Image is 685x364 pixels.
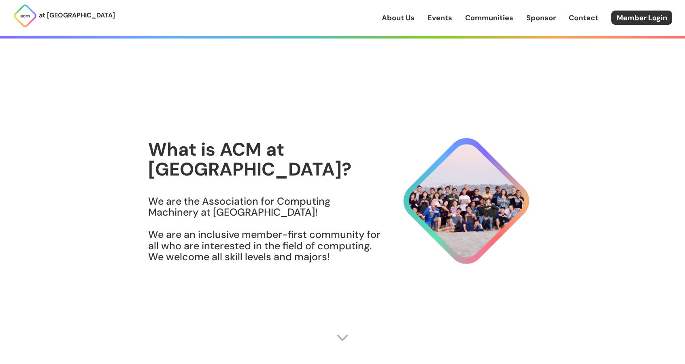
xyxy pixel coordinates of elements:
[13,4,115,28] a: at [GEOGRAPHIC_DATA]
[148,196,381,263] h3: We are the Association for Computing Machinery at [GEOGRAPHIC_DATA]! We are an inclusive member-f...
[39,10,115,21] p: at [GEOGRAPHIC_DATA]
[382,13,415,23] a: About Us
[13,4,37,28] img: ACM Logo
[381,131,537,272] img: About Hero Image
[611,11,672,25] a: Member Login
[428,13,452,23] a: Events
[465,13,513,23] a: Communities
[336,332,349,344] img: Scroll Arrow
[526,13,556,23] a: Sponsor
[569,13,598,23] a: Contact
[148,139,381,180] h1: What is ACM at [GEOGRAPHIC_DATA]?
